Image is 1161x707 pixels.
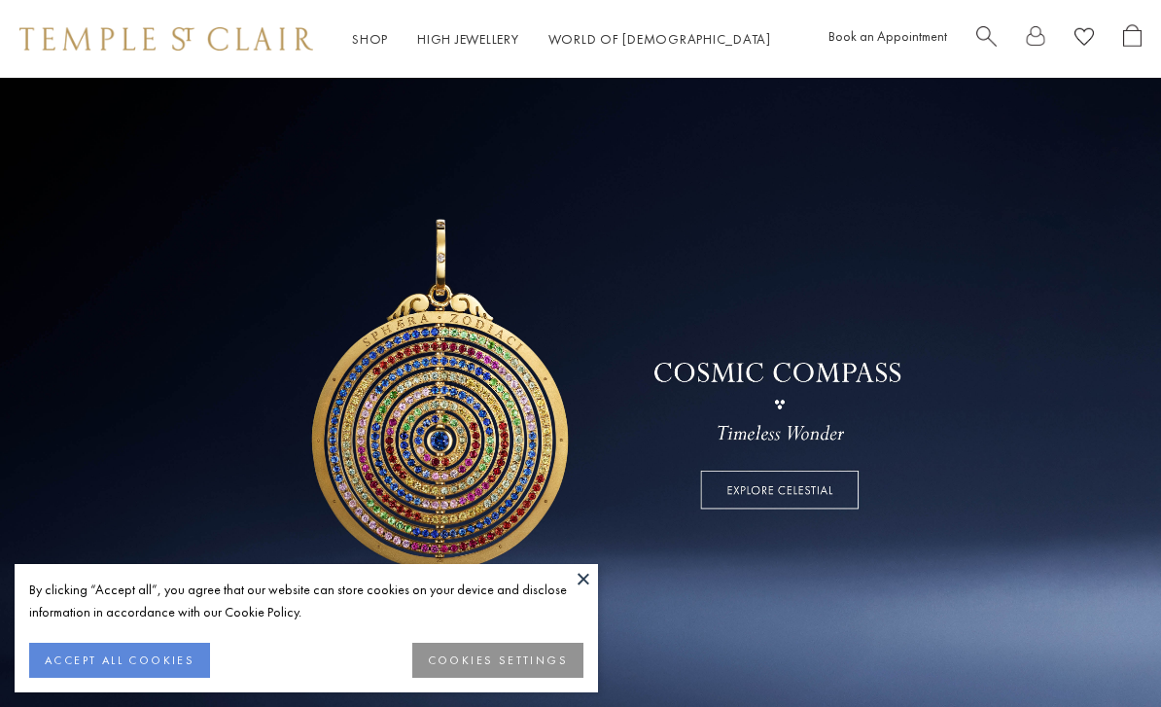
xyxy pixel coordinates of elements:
[976,24,997,54] a: Search
[548,30,771,48] a: World of [DEMOGRAPHIC_DATA]World of [DEMOGRAPHIC_DATA]
[352,27,771,52] nav: Main navigation
[29,643,210,678] button: ACCEPT ALL COOKIES
[29,579,583,623] div: By clicking “Accept all”, you agree that our website can store cookies on your device and disclos...
[417,30,519,48] a: High JewelleryHigh Jewellery
[1123,24,1142,54] a: Open Shopping Bag
[19,27,313,51] img: Temple St. Clair
[412,643,583,678] button: COOKIES SETTINGS
[352,30,388,48] a: ShopShop
[828,27,947,45] a: Book an Appointment
[1074,24,1094,54] a: View Wishlist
